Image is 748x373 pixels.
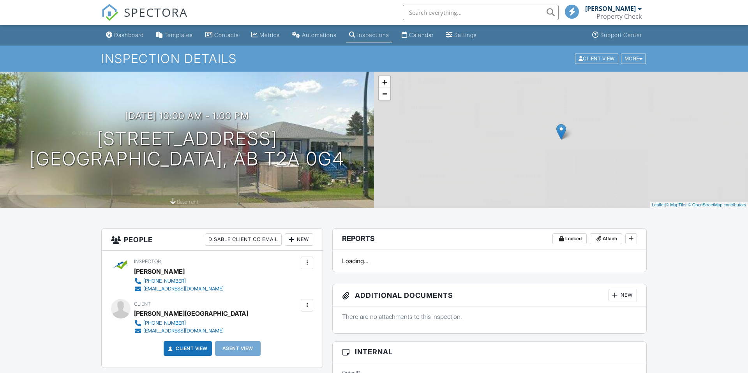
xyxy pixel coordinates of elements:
a: © OpenStreetMap contributors [688,202,746,207]
a: [EMAIL_ADDRESS][DOMAIN_NAME] [134,285,224,293]
a: Client View [574,55,620,61]
a: [PHONE_NUMBER] [134,277,224,285]
div: Disable Client CC Email [205,233,282,246]
h3: People [102,229,323,251]
a: Dashboard [103,28,147,42]
div: [PHONE_NUMBER] [143,320,186,326]
div: Contacts [214,32,239,38]
input: Search everything... [403,5,559,20]
div: Metrics [259,32,280,38]
h3: [DATE] 10:00 am - 1:00 pm [125,111,249,121]
div: New [285,233,313,246]
a: Calendar [399,28,437,42]
a: Support Center [589,28,645,42]
div: [PHONE_NUMBER] [143,278,186,284]
h1: Inspection Details [101,52,647,65]
h1: [STREET_ADDRESS] [GEOGRAPHIC_DATA], AB T2A 0G4 [30,128,344,170]
div: | [650,202,748,208]
a: Metrics [248,28,283,42]
span: Client [134,301,151,307]
h3: Internal [333,342,646,362]
div: [PERSON_NAME][GEOGRAPHIC_DATA] [134,308,248,319]
div: Settings [454,32,477,38]
div: Automations [302,32,337,38]
a: Zoom in [379,76,390,88]
div: Inspections [357,32,389,38]
div: New [609,289,637,301]
a: Automations (Basic) [289,28,340,42]
a: [EMAIL_ADDRESS][DOMAIN_NAME] [134,327,242,335]
div: More [621,53,646,64]
div: [EMAIL_ADDRESS][DOMAIN_NAME] [143,328,224,334]
div: Property Check [596,12,642,20]
a: [PHONE_NUMBER] [134,319,242,327]
div: Templates [164,32,193,38]
a: Templates [153,28,196,42]
span: Inspector [134,259,161,264]
img: The Best Home Inspection Software - Spectora [101,4,118,21]
span: basement [177,199,198,205]
div: [EMAIL_ADDRESS][DOMAIN_NAME] [143,286,224,292]
a: Contacts [202,28,242,42]
a: Client View [166,345,208,352]
a: © MapTiler [666,202,687,207]
a: SPECTORA [101,11,188,27]
a: Settings [443,28,480,42]
div: Calendar [409,32,434,38]
div: Dashboard [114,32,144,38]
p: There are no attachments to this inspection. [342,312,637,321]
div: Client View [575,53,618,64]
div: Support Center [600,32,642,38]
h3: Additional Documents [333,284,646,306]
span: SPECTORA [124,4,188,20]
div: [PERSON_NAME] [134,266,185,277]
a: Inspections [346,28,392,42]
a: Zoom out [379,88,390,100]
a: Leaflet [652,202,665,207]
div: [PERSON_NAME] [585,5,636,12]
